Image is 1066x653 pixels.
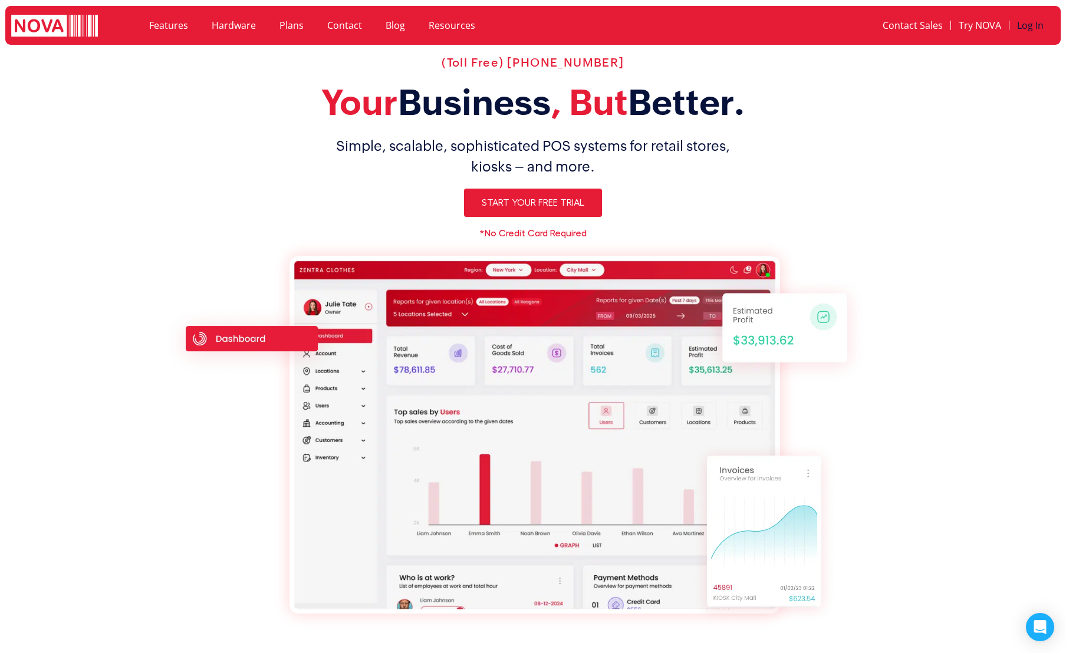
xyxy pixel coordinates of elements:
h2: Your , But [167,81,899,124]
h6: *No Credit Card Required [167,229,899,238]
a: Features [137,12,200,39]
span: Start Your Free Trial [482,198,584,207]
a: Resources [417,12,487,39]
a: Contact [315,12,374,39]
h2: (Toll Free) [PHONE_NUMBER] [167,55,899,70]
a: Log In [1009,12,1051,39]
nav: Menu [746,12,1051,39]
a: Plans [268,12,315,39]
a: Try NOVA [951,12,1009,39]
div: Open Intercom Messenger [1026,613,1054,641]
a: Hardware [200,12,268,39]
h1: Simple, scalable, sophisticated POS systems for retail stores, kiosks – and more. [167,136,899,177]
span: Better. [628,82,745,123]
a: Contact Sales [875,12,950,39]
img: logo white [11,15,98,39]
a: Blog [374,12,417,39]
span: Business [398,82,551,123]
nav: Menu [137,12,734,39]
a: Start Your Free Trial [464,189,602,217]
